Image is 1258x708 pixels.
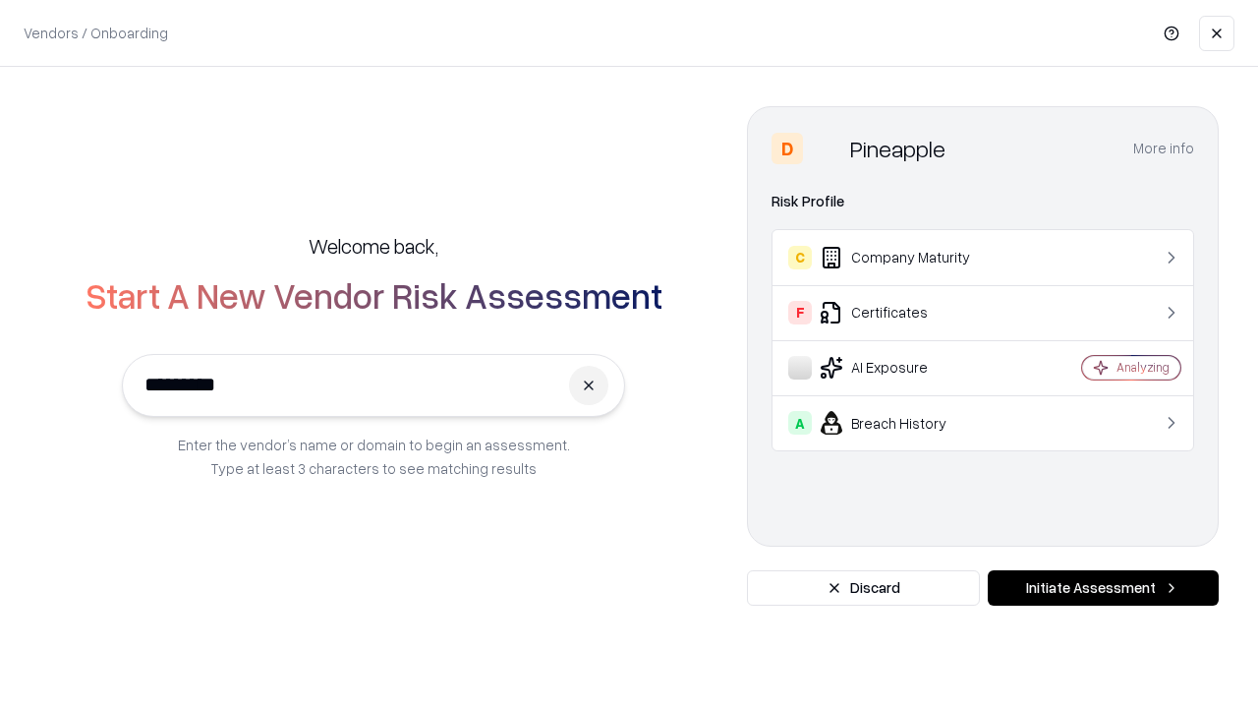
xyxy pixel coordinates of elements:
[988,570,1219,606] button: Initiate Assessment
[788,356,1023,380] div: AI Exposure
[178,433,570,480] p: Enter the vendor’s name or domain to begin an assessment. Type at least 3 characters to see match...
[747,570,980,606] button: Discard
[772,133,803,164] div: D
[850,133,945,164] div: Pineapple
[811,133,842,164] img: Pineapple
[24,23,168,43] p: Vendors / Onboarding
[1116,359,1170,376] div: Analyzing
[788,411,1023,435] div: Breach History
[309,232,438,260] h5: Welcome back,
[788,246,812,269] div: C
[788,301,1023,324] div: Certificates
[1133,131,1194,166] button: More info
[788,301,812,324] div: F
[788,411,812,435] div: A
[788,246,1023,269] div: Company Maturity
[772,190,1194,213] div: Risk Profile
[86,275,662,315] h2: Start A New Vendor Risk Assessment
